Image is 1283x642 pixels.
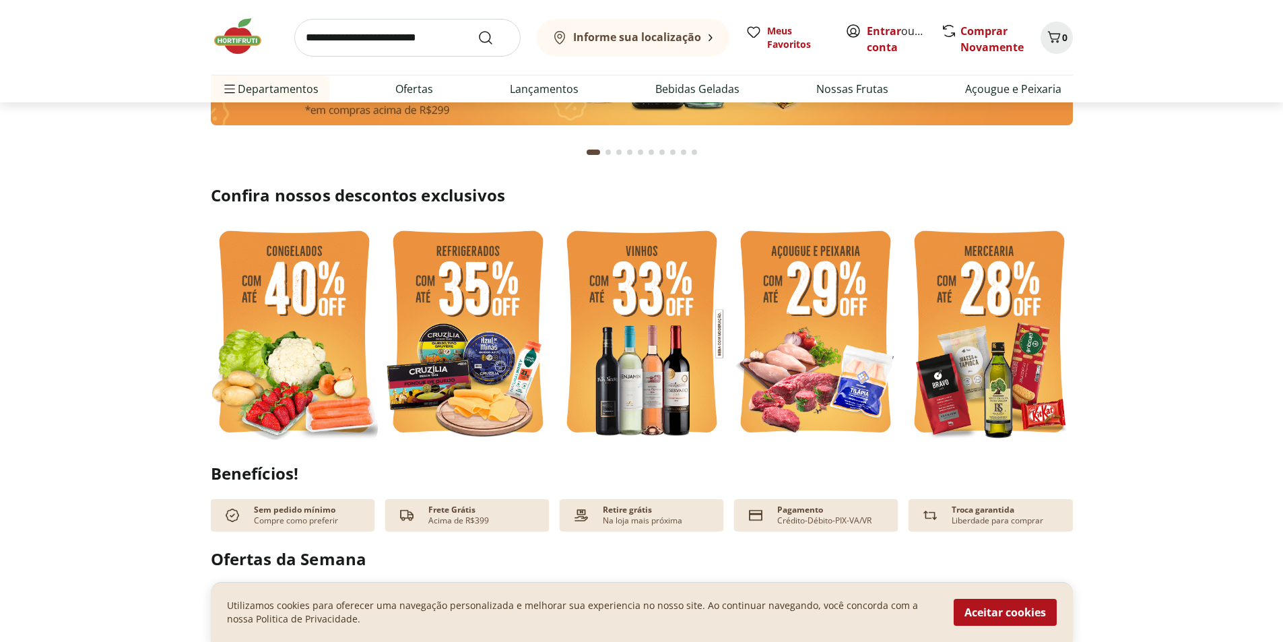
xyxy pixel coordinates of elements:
[678,136,689,168] button: Go to page 9 from fs-carousel
[960,24,1024,55] a: Comprar Novamente
[537,19,729,57] button: Informe sua localização
[396,505,418,526] img: truck
[227,599,937,626] p: Utilizamos cookies para oferecer uma navegação personalizada e melhorar sua experiencia no nosso ...
[952,515,1043,526] p: Liberdade para comprar
[919,505,941,526] img: Devolução
[254,515,338,526] p: Compre como preferir
[732,222,899,445] img: açougue
[478,30,510,46] button: Submit Search
[428,515,489,526] p: Acima de R$399
[211,16,278,57] img: Hortifruti
[614,136,624,168] button: Go to page 3 from fs-carousel
[906,222,1073,445] img: mercearia
[1041,22,1073,54] button: Carrinho
[428,505,475,515] p: Frete Grátis
[584,136,603,168] button: Current page from fs-carousel
[558,222,725,445] img: vinho
[689,136,700,168] button: Go to page 10 from fs-carousel
[254,505,335,515] p: Sem pedido mínimo
[603,505,652,515] p: Retire grátis
[222,505,243,526] img: check
[965,81,1061,97] a: Açougue e Peixaria
[603,515,682,526] p: Na loja mais próxima
[211,185,1073,206] h2: Confira nossos descontos exclusivos
[767,24,829,51] span: Meus Favoritos
[573,30,701,44] b: Informe sua localização
[294,19,521,57] input: search
[746,24,829,51] a: Meus Favoritos
[657,136,667,168] button: Go to page 7 from fs-carousel
[777,505,823,515] p: Pagamento
[635,136,646,168] button: Go to page 5 from fs-carousel
[510,81,579,97] a: Lançamentos
[745,505,766,526] img: card
[867,24,941,55] a: Criar conta
[1062,31,1067,44] span: 0
[816,81,888,97] a: Nossas Frutas
[395,81,433,97] a: Ofertas
[867,24,901,38] a: Entrar
[222,73,238,105] button: Menu
[867,23,927,55] span: ou
[603,136,614,168] button: Go to page 2 from fs-carousel
[211,548,1073,571] h2: Ofertas da Semana
[777,515,871,526] p: Crédito-Débito-PIX-VA/VR
[646,136,657,168] button: Go to page 6 from fs-carousel
[624,136,635,168] button: Go to page 4 from fs-carousel
[655,81,739,97] a: Bebidas Geladas
[222,73,319,105] span: Departamentos
[385,222,552,445] img: refrigerados
[952,505,1014,515] p: Troca garantida
[954,599,1057,626] button: Aceitar cookies
[211,222,378,445] img: feira
[667,136,678,168] button: Go to page 8 from fs-carousel
[211,464,1073,483] h2: Benefícios!
[570,505,592,526] img: payment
